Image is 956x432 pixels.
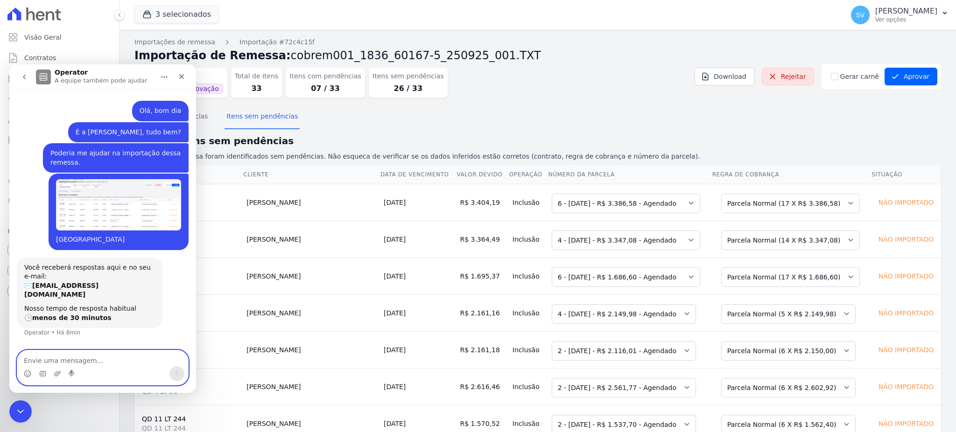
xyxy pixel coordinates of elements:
[380,331,456,368] td: [DATE]
[762,68,814,85] a: Rejeitar
[509,165,548,184] th: Operação
[875,233,937,246] div: Não importado
[875,7,937,16] p: [PERSON_NAME]
[844,2,956,28] button: SV [PERSON_NAME] Ver opções
[243,294,380,331] td: [PERSON_NAME]
[15,217,89,234] b: [EMAIL_ADDRESS][DOMAIN_NAME]
[24,33,62,42] span: Visão Geral
[380,258,456,294] td: [DATE]
[712,165,872,184] th: Regra de Cobrança
[373,83,444,94] dd: 26 / 33
[509,258,548,294] td: Inclusão
[871,165,941,184] th: Situação
[134,37,215,47] a: Importações de remessa
[243,331,380,368] td: [PERSON_NAME]
[4,28,115,47] a: Visão Geral
[289,83,361,94] dd: 07 / 33
[160,302,175,317] button: Enviar uma mensagem
[4,172,115,190] a: Crédito
[8,286,179,302] textarea: Envie uma mensagem...
[134,152,941,161] p: 33 items da remessa foram identificados sem pendências. Não esqueca de verificar se os dados infe...
[29,306,37,313] button: Selecionador de GIF
[289,71,361,81] dt: Itens com pendências
[456,258,508,294] td: R$ 1.695,37
[239,37,315,47] a: Importação #72c4c15f
[235,83,279,94] dd: 33
[15,265,71,271] div: Operator • Há 8min
[856,12,865,18] span: SV
[23,250,102,257] b: menos de 30 minutos
[875,270,937,283] div: Não importado
[134,47,941,64] h2: Importação de Remessa:
[456,331,508,368] td: R$ 2.161,18
[4,90,115,108] a: Lotes
[7,109,179,193] div: SHIRLEY diz…
[509,184,548,221] td: Inclusão
[4,241,115,259] a: Recebíveis
[875,307,937,320] div: Não importado
[4,192,115,211] a: Negativação
[4,49,115,67] a: Contratos
[9,400,32,423] iframe: Intercom live chat
[235,71,279,81] dt: Total de Itens
[695,68,754,85] a: Download
[875,196,937,209] div: Não importado
[380,221,456,258] td: [DATE]
[4,151,115,170] a: Transferências
[24,53,56,63] span: Contratos
[134,37,941,47] nav: Breadcrumb
[509,331,548,368] td: Inclusão
[59,306,67,313] button: Start recording
[380,184,456,221] td: [DATE]
[509,368,548,405] td: Inclusão
[243,184,380,221] td: [PERSON_NAME]
[9,64,196,393] iframe: Intercom live chat
[291,49,541,62] span: cobrem001_1836_60167-5_250925_001.TXT
[15,199,146,235] div: Você receberá respostas aqui e no seu e-mail: ✉️
[7,193,179,285] div: Operator diz…
[380,294,456,331] td: [DATE]
[142,415,186,423] a: QD 11 LT 244
[456,368,508,405] td: R$ 2.616,46
[34,79,179,108] div: Poderia me ajudar na importação dessa remessa.
[47,171,172,180] div: [GEOGRAPHIC_DATA]
[509,221,548,258] td: Inclusão
[7,226,112,237] div: Plataformas
[39,109,179,185] div: [GEOGRAPHIC_DATA]
[456,221,508,258] td: R$ 3.364,49
[875,16,937,23] p: Ver opções
[14,306,22,313] button: Selecionador de Emoji
[4,131,115,149] a: Minha Carteira
[7,193,153,264] div: Você receberá respostas aqui e no seu e-mail:✉️[EMAIL_ADDRESS][DOMAIN_NAME]Nosso tempo de respost...
[456,165,508,184] th: Valor devido
[243,165,380,184] th: Cliente
[225,105,300,129] button: Itens sem pendências
[243,258,380,294] td: [PERSON_NAME]
[548,165,712,184] th: Número da Parcela
[373,71,444,81] dt: Itens sem pendências
[134,134,941,148] h2: Lista de itens sem pendências
[4,261,115,280] a: Conta Hent
[243,368,380,405] td: [PERSON_NAME]
[15,240,146,258] div: Nosso tempo de resposta habitual 🕒
[41,84,172,103] div: Poderia me ajudar na importação dessa remessa.
[4,110,115,129] a: Clientes
[4,69,115,88] a: Parcelas
[456,294,508,331] td: R$ 2.161,16
[134,6,219,23] button: 3 selecionados
[885,68,937,85] button: Aprovar
[840,72,879,82] label: Gerar carnê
